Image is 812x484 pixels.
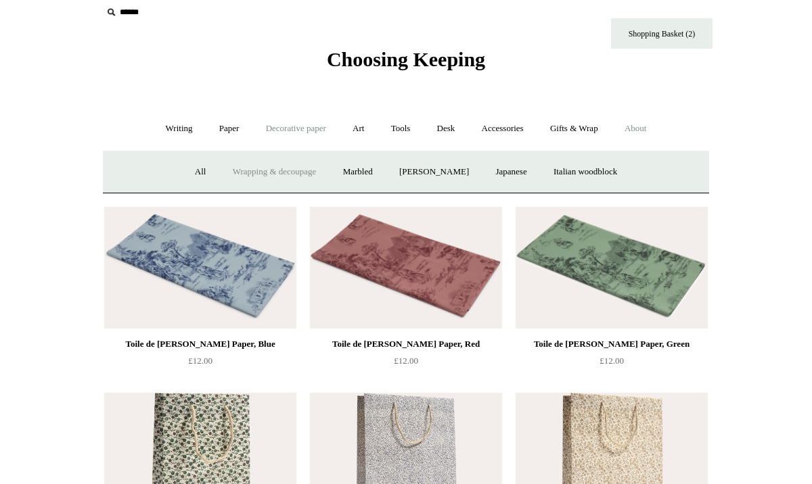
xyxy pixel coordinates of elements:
[425,111,468,147] a: Desk
[516,207,708,329] a: Toile de Jouy Tissue Paper, Green Toile de Jouy Tissue Paper, Green
[600,356,624,366] span: £12.00
[104,336,296,391] a: Toile de [PERSON_NAME] Paper, Blue £12.00
[108,336,293,352] div: Toile de [PERSON_NAME] Paper, Blue
[188,356,212,366] span: £12.00
[611,18,713,49] a: Shopping Basket (2)
[313,336,499,352] div: Toile de [PERSON_NAME] Paper, Red
[310,336,502,391] a: Toile de [PERSON_NAME] Paper, Red £12.00
[470,111,536,147] a: Accessories
[538,111,610,147] a: Gifts & Wrap
[104,207,296,329] a: Toile de Jouy Tissue Paper, Blue Toile de Jouy Tissue Paper, Blue
[394,356,418,366] span: £12.00
[254,111,338,147] a: Decorative paper
[327,48,485,70] span: Choosing Keeping
[331,154,385,190] a: Marbled
[221,154,329,190] a: Wrapping & decoupage
[519,336,704,352] div: Toile de [PERSON_NAME] Paper, Green
[516,336,708,391] a: Toile de [PERSON_NAME] Paper, Green £12.00
[379,111,423,147] a: Tools
[207,111,252,147] a: Paper
[327,59,485,68] a: Choosing Keeping
[183,154,219,190] a: All
[154,111,205,147] a: Writing
[104,207,296,329] img: Toile de Jouy Tissue Paper, Blue
[340,111,376,147] a: Art
[541,154,629,190] a: Italian woodblock
[612,111,659,147] a: About
[516,207,708,329] img: Toile de Jouy Tissue Paper, Green
[387,154,481,190] a: [PERSON_NAME]
[483,154,539,190] a: Japanese
[310,207,502,329] img: Toile de Jouy Tissue Paper, Red
[310,207,502,329] a: Toile de Jouy Tissue Paper, Red Toile de Jouy Tissue Paper, Red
